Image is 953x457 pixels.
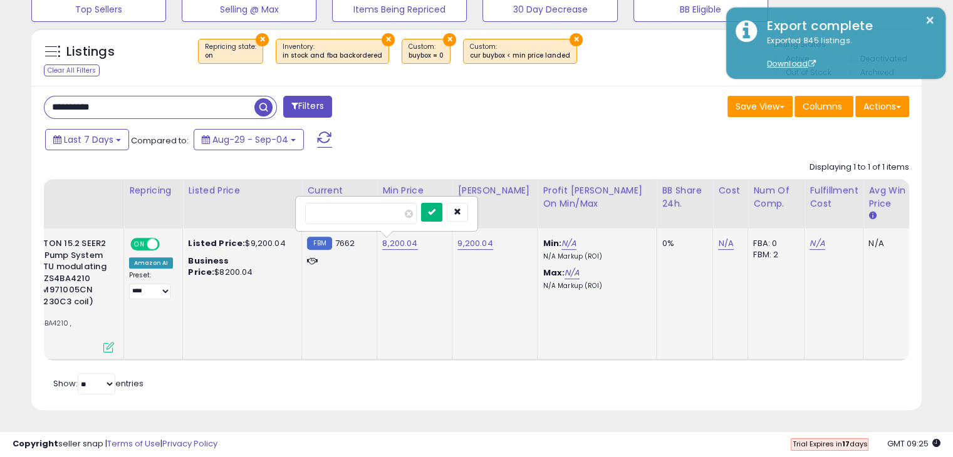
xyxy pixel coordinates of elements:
[543,282,647,290] p: N/A Markup (ROI)
[792,439,867,449] span: Trial Expires in days
[158,239,178,250] span: OFF
[13,438,217,450] div: seller snap | |
[205,42,256,61] span: Repricing state :
[129,271,173,299] div: Preset:
[443,33,456,46] button: ×
[132,239,147,250] span: ON
[753,249,794,260] div: FBM: 2
[409,51,444,60] div: buybox = 0
[457,237,492,250] a: 9,200.04
[470,42,570,61] span: Custom:
[44,64,100,76] div: Clear All Filters
[841,439,849,449] b: 17
[758,35,936,70] div: Exported 845 listings.
[662,184,707,210] div: BB Share 24h.
[543,252,647,261] p: N/A Markup (ROI)
[810,237,825,250] a: N/A
[188,184,296,197] div: Listed Price
[543,267,565,279] b: Max:
[53,377,143,389] span: Show: entries
[470,51,570,60] div: cur buybox < min price landed
[543,237,561,249] b: Min:
[868,184,914,210] div: Avg Win Price
[662,238,703,249] div: 0%
[194,129,304,150] button: Aug-29 - Sep-04
[307,237,331,250] small: FBM
[925,13,935,28] button: ×
[810,184,858,210] div: Fulfillment Cost
[570,33,583,46] button: ×
[212,133,288,146] span: Aug-29 - Sep-04
[868,210,876,222] small: Avg Win Price.
[307,184,372,210] div: Current Buybox Price
[129,257,173,269] div: Amazon AI
[767,58,816,69] a: Download
[129,184,177,197] div: Repricing
[753,184,799,210] div: Num of Comp.
[758,17,936,35] div: Export complete
[855,96,909,117] button: Actions
[188,237,245,249] b: Listed Price:
[283,42,382,61] span: Inventory :
[718,237,733,250] a: N/A
[753,238,794,249] div: FBA: 0
[803,100,842,113] span: Columns
[868,238,910,249] div: N/A
[188,238,292,249] div: $9,200.04
[382,33,395,46] button: ×
[66,43,115,61] h5: Listings
[205,51,256,60] div: on
[13,438,58,449] strong: Copyright
[409,42,444,61] span: Custom:
[565,267,580,279] a: N/A
[887,438,940,449] span: 2025-09-12 09:25 GMT
[283,96,332,118] button: Filters
[188,255,229,278] b: Business Price:
[727,96,793,117] button: Save View
[335,237,355,249] span: 7662
[107,438,160,449] a: Terms of Use
[538,179,657,228] th: The percentage added to the cost of goods (COGS) that forms the calculator for Min & Max prices.
[131,135,189,146] span: Compared to:
[794,96,853,117] button: Columns
[45,129,129,150] button: Last 7 Days
[162,438,217,449] a: Privacy Policy
[457,184,532,197] div: [PERSON_NAME]
[382,184,447,197] div: Min Price
[543,184,651,210] div: Profit [PERSON_NAME] on Min/Max
[283,51,382,60] div: in stock and fba backordered
[718,184,742,197] div: Cost
[561,237,576,250] a: N/A
[810,162,909,173] div: Displaying 1 to 1 of 1 items
[382,237,417,250] a: 8,200.04
[188,255,292,278] div: $8200.04
[256,33,269,46] button: ×
[64,133,113,146] span: Last 7 Days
